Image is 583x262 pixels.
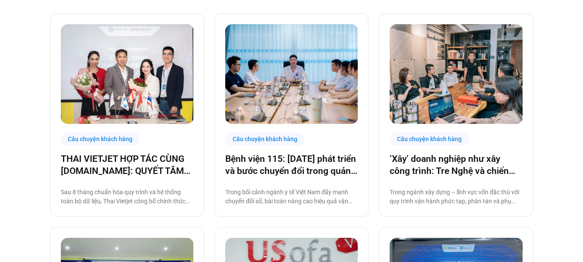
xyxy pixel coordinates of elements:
a: THAI VIETJET HỢP TÁC CÙNG [DOMAIN_NAME]: QUYẾT TÂM “CẤT CÁNH” CHUYỂN ĐỔI SỐ [61,153,193,177]
p: Sau 8 tháng chuẩn hóa quy trình và hệ thống toàn bộ dữ liệu, Thai Vietjet công bố chính thức vận ... [61,188,193,206]
a: ‘Xây’ doanh nghiệp như xây công trình: Tre Nghệ và chiến lược chuyển đổi từ gốc [390,153,522,177]
div: Câu chuyện khách hàng [61,133,140,146]
div: Câu chuyện khách hàng [390,133,469,146]
p: Trong ngành xây dựng – lĩnh vực vốn đặc thù với quy trình vận hành phức tạp, phân tán và phụ thuộ... [390,188,522,206]
div: Câu chuyện khách hàng [225,133,305,146]
p: Trong bối cảnh ngành y tế Việt Nam đẩy mạnh chuyển đổi số, bài toán nâng cao hiệu quả vận hành đa... [225,188,358,206]
a: Bệnh viện 115: [DATE] phát triển và bước chuyển đổi trong quản trị bệnh viện tư nhân [225,153,358,177]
